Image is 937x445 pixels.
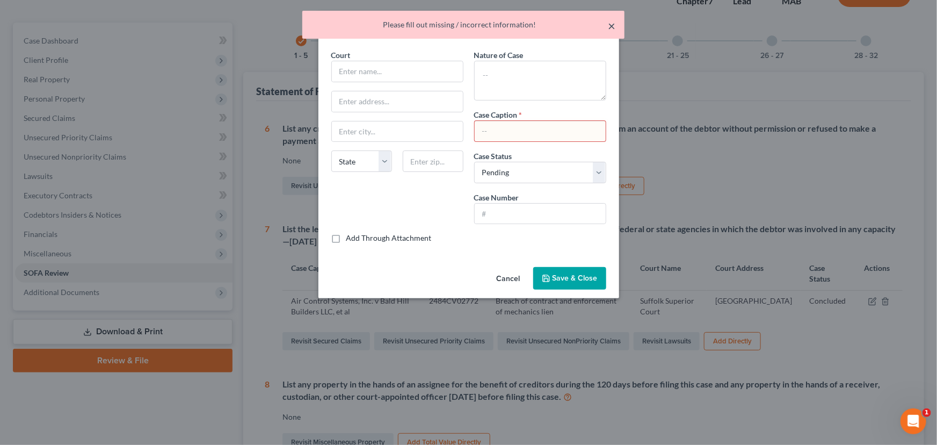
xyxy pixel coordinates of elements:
label: Case Number [474,192,519,203]
label: Add Through Attachment [346,233,432,243]
label: Nature of Case [474,49,524,61]
iframe: Intercom live chat [900,408,926,434]
span: 1 [923,408,931,417]
input: Enter zip... [403,150,463,172]
input: Enter name... [332,61,463,82]
label: Court [331,49,351,61]
div: Please fill out missing / incorrect information! [311,19,616,30]
span: Save & Close [553,274,598,283]
label: Case Status [474,150,512,162]
button: × [608,19,616,32]
span: Case Caption [474,110,518,119]
input: # [475,204,606,224]
input: Enter address... [332,91,463,112]
button: Cancel [488,268,529,290]
input: Enter city... [332,121,463,142]
button: Save & Close [533,267,606,290]
input: -- [475,121,606,141]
